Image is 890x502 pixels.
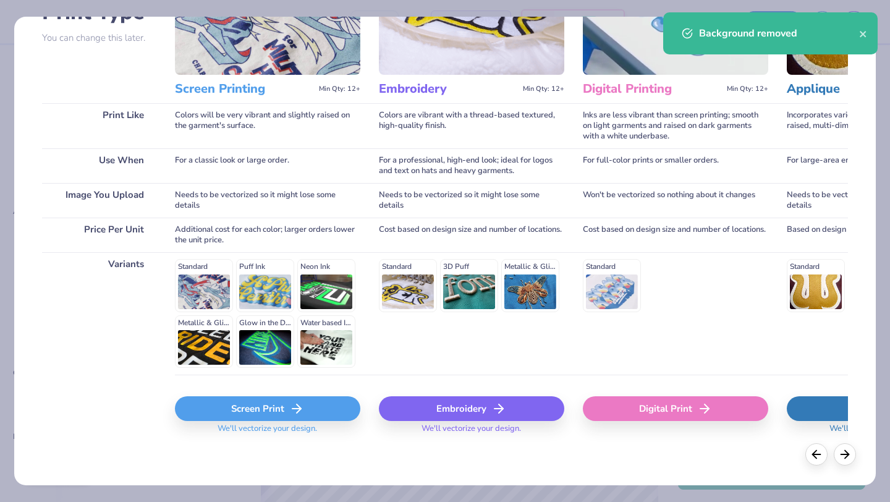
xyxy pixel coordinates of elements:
[699,26,859,41] div: Background removed
[213,423,322,441] span: We'll vectorize your design.
[42,33,156,43] p: You can change this later.
[42,103,156,148] div: Print Like
[379,396,564,421] div: Embroidery
[42,252,156,375] div: Variants
[583,396,768,421] div: Digital Print
[175,81,314,97] h3: Screen Printing
[175,218,360,252] div: Additional cost for each color; larger orders lower the unit price.
[583,81,722,97] h3: Digital Printing
[175,396,360,421] div: Screen Print
[583,218,768,252] div: Cost based on design size and number of locations.
[379,218,564,252] div: Cost based on design size and number of locations.
[417,423,526,441] span: We'll vectorize your design.
[859,26,868,41] button: close
[175,183,360,218] div: Needs to be vectorized so it might lose some details
[583,183,768,218] div: Won't be vectorized so nothing about it changes
[319,85,360,93] span: Min Qty: 12+
[583,103,768,148] div: Inks are less vibrant than screen printing; smooth on light garments and raised on dark garments ...
[175,103,360,148] div: Colors will be very vibrant and slightly raised on the garment's surface.
[523,85,564,93] span: Min Qty: 12+
[175,148,360,183] div: For a classic look or large order.
[583,148,768,183] div: For full-color prints or smaller orders.
[379,81,518,97] h3: Embroidery
[379,183,564,218] div: Needs to be vectorized so it might lose some details
[42,148,156,183] div: Use When
[42,218,156,252] div: Price Per Unit
[42,183,156,218] div: Image You Upload
[379,148,564,183] div: For a professional, high-end look; ideal for logos and text on hats and heavy garments.
[727,85,768,93] span: Min Qty: 12+
[379,103,564,148] div: Colors are vibrant with a thread-based textured, high-quality finish.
